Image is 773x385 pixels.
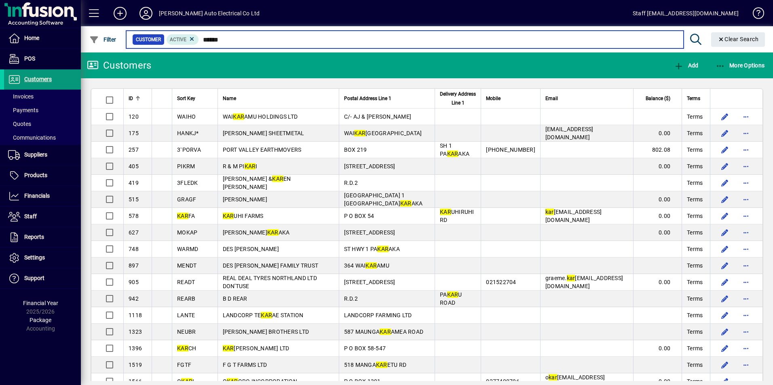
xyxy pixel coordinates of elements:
a: Suppliers [4,145,81,165]
span: 257 [129,146,139,153]
span: [EMAIL_ADDRESS][DOMAIN_NAME] [545,126,593,140]
span: 905 [129,279,139,285]
span: Terms [687,195,703,203]
span: F G T FARMS LTD [223,362,267,368]
span: Staff [24,213,37,220]
span: Terms [687,162,703,170]
span: 419 [129,180,139,186]
a: Financials [4,186,81,206]
span: DES [PERSON_NAME] FAMILY TRUST [223,262,319,269]
span: Terms [687,179,703,187]
span: R.D.2 [344,295,358,302]
span: 175 [129,130,139,136]
button: Clear [711,32,765,47]
span: [PERSON_NAME] [223,196,267,203]
a: Reports [4,227,81,247]
span: PIKRM [177,163,195,169]
span: Package [30,317,51,323]
button: More options [739,143,752,156]
em: KAR [354,130,365,136]
span: 1323 [129,329,142,335]
span: Mobile [486,94,501,103]
span: Terms [687,146,703,154]
div: Name [223,94,334,103]
span: Terms [687,113,703,121]
button: Filter [87,32,118,47]
span: P O BOX 58-547 [344,345,386,352]
span: WARMD [177,246,198,252]
a: Knowledge Base [747,2,763,28]
span: 578 [129,213,139,219]
span: Terms [687,295,703,303]
span: R & M PI I [223,163,258,169]
span: [GEOGRAPHIC_DATA] 1 [GEOGRAPHIC_DATA] AKA [344,192,423,207]
span: Invoices [8,93,34,100]
em: KAR [261,312,272,318]
span: P O BOX 54 [344,213,374,219]
span: [PERSON_NAME] & EN [PERSON_NAME] [223,176,291,190]
span: 897 [129,262,139,269]
td: 0.00 [633,125,682,142]
a: POS [4,49,81,69]
span: Balance ($) [646,94,670,103]
button: Edit [718,276,731,289]
span: 518 MANGA ETU RD [344,362,407,368]
span: 021522704 [486,279,516,285]
button: More options [739,193,752,206]
em: KAR [440,209,451,215]
span: PA U ROAD [440,291,462,306]
button: More options [739,259,752,272]
span: O I [177,378,194,385]
span: Products [24,172,47,178]
em: kar [549,374,557,381]
span: 120 [129,113,139,120]
div: Balance ($) [638,94,678,103]
em: kar [545,209,554,215]
span: Customer [136,36,161,44]
span: Payments [8,107,38,113]
span: Support [24,275,44,281]
button: More options [739,342,752,355]
span: UHIRUHI RD [440,209,474,223]
button: Profile [133,6,159,21]
span: 1519 [129,362,142,368]
button: Edit [718,176,731,189]
span: graeme. [EMAIL_ADDRESS][DOMAIN_NAME] [545,275,623,289]
span: CH [177,345,196,352]
em: KAR [177,213,188,219]
em: KAR [400,200,412,207]
span: Terms [687,228,703,236]
span: C/- AJ & [PERSON_NAME] [344,113,412,120]
em: KAR [223,345,234,352]
span: Financials [24,192,50,199]
span: Terms [687,361,703,369]
span: 3FLEDK [177,180,198,186]
span: Communications [8,134,56,141]
span: REARB [177,295,195,302]
em: KAR [227,378,238,385]
em: KAR [380,329,391,335]
em: KAR [245,163,256,169]
span: 364 WAI AMU [344,262,389,269]
span: Sort Key [177,94,195,103]
button: More Options [714,58,767,73]
span: 748 [129,246,139,252]
span: Terms [687,328,703,336]
button: Add [107,6,133,21]
span: 0277400796 [486,378,520,385]
span: Delivery Address Line 1 [440,90,476,107]
span: [PERSON_NAME] AKA [223,229,290,236]
span: Reports [24,234,44,240]
button: Edit [718,193,731,206]
span: MOKAP [177,229,197,236]
div: [PERSON_NAME] Auto Electrical Co Ltd [159,7,260,20]
em: KAR [447,291,458,298]
button: Edit [718,325,731,338]
td: 0.00 [633,274,682,291]
span: SH 1 PA AKA [440,142,469,157]
button: Edit [718,243,731,255]
div: ID [129,94,147,103]
a: Staff [4,207,81,227]
a: Communications [4,131,81,144]
span: Terms [687,245,703,253]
